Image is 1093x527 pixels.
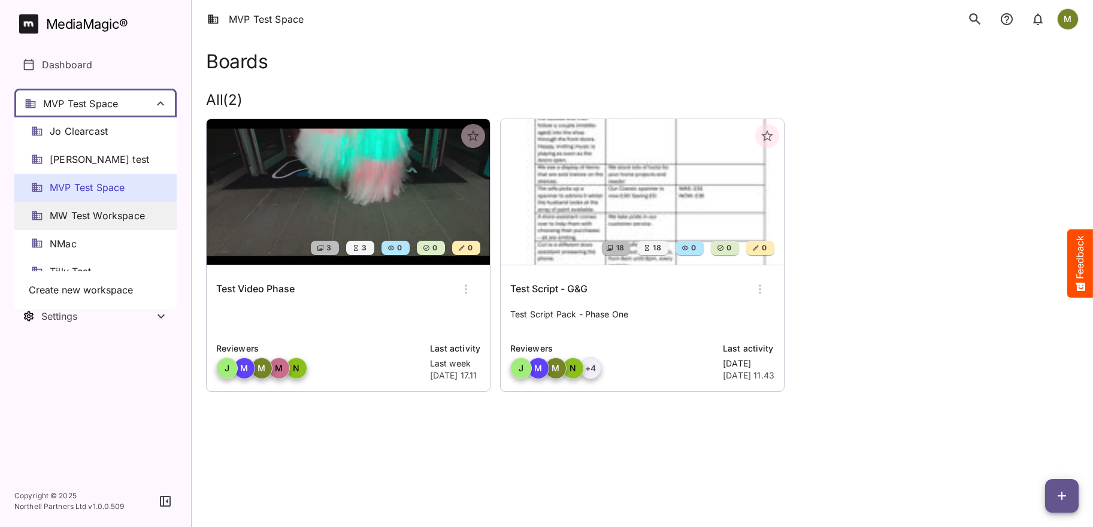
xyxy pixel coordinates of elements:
button: Feedback [1067,229,1093,298]
span: Jo Clearcast [50,125,108,138]
button: notifications [1026,7,1050,32]
span: Tilly Test [50,265,91,278]
button: notifications [995,7,1019,32]
span: MVP Test Space [50,181,125,195]
button: Create new workspace [22,278,169,302]
span: MW Test Workspace [50,209,145,223]
span: [PERSON_NAME] test [50,153,149,166]
button: search [962,7,988,32]
span: Create new workspace [29,283,133,297]
span: NMac [50,237,77,251]
div: M [1057,8,1079,30]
